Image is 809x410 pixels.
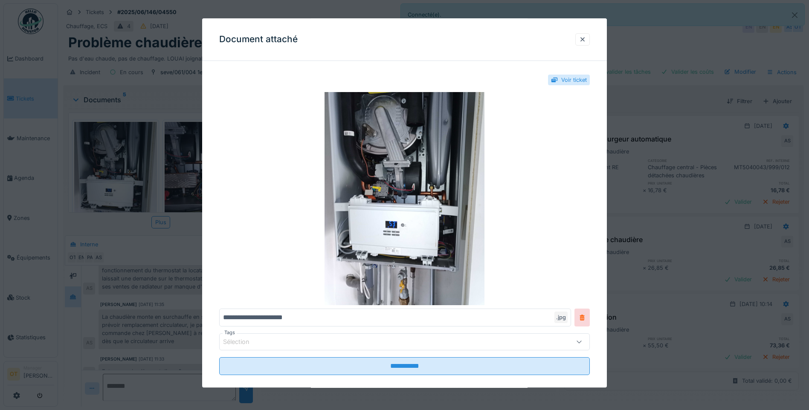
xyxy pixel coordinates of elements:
[223,329,237,336] label: Tags
[554,312,568,323] div: .jpg
[219,34,298,45] h3: Document attaché
[561,76,587,84] div: Voir ticket
[219,92,590,305] img: a08059f9-ae77-487b-92a5-2537cf280fff-IMG_20250604_112928_752.jpg
[223,338,261,347] div: Sélection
